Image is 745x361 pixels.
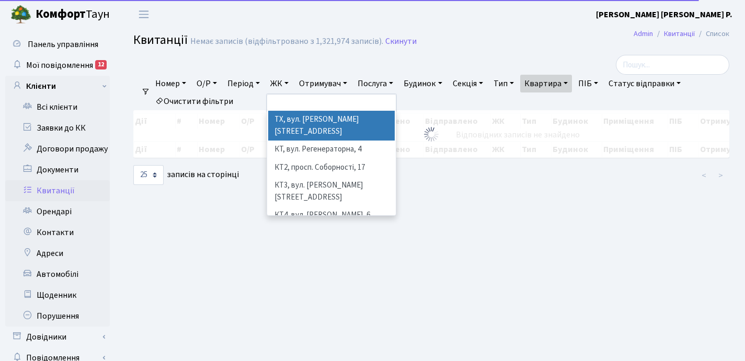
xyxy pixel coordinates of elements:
div: 12 [95,60,107,69]
span: Таун [36,6,110,24]
span: Квитанції [133,31,188,49]
a: Квартира [520,75,572,92]
a: Квитанції [5,180,110,201]
a: О/Р [192,75,221,92]
a: Контакти [5,222,110,243]
a: Клієнти [5,76,110,97]
li: КТ4, вул. [PERSON_NAME], 6 [268,206,395,225]
a: Очистити фільтри [151,92,237,110]
li: КТ, вул. Регенераторна, 4 [268,141,395,159]
a: Номер [151,75,190,92]
a: Панель управління [5,34,110,55]
span: Мої повідомлення [26,60,93,71]
a: Документи [5,159,110,180]
a: Щоденник [5,285,110,306]
li: ТХ, вул. [PERSON_NAME][STREET_ADDRESS] [268,111,395,141]
a: ЖК [266,75,293,92]
a: Квитанції [664,28,695,39]
b: [PERSON_NAME] [PERSON_NAME] Р. [596,9,732,20]
select: записів на сторінці [133,165,164,185]
label: записів на сторінці [133,165,239,185]
a: Тип [489,75,518,92]
a: Договори продажу [5,138,110,159]
span: Панель управління [28,39,98,50]
img: Обробка... [423,126,440,143]
a: Орендарі [5,201,110,222]
a: Порушення [5,306,110,327]
a: Послуга [353,75,397,92]
a: Адреси [5,243,110,264]
div: Немає записів (відфільтровано з 1,321,974 записів). [190,37,383,46]
nav: breadcrumb [618,23,745,45]
a: Період [223,75,264,92]
a: Отримувач [295,75,351,92]
img: logo.png [10,4,31,25]
a: Admin [634,28,653,39]
a: Будинок [399,75,446,92]
a: Всі клієнти [5,97,110,118]
a: Автомобілі [5,264,110,285]
a: Секція [449,75,487,92]
a: Скинути [385,37,417,46]
a: [PERSON_NAME] [PERSON_NAME] Р. [596,8,732,21]
a: Довідники [5,327,110,347]
input: Пошук... [616,55,729,75]
li: КТ3, вул. [PERSON_NAME][STREET_ADDRESS] [268,177,395,206]
a: ПІБ [574,75,602,92]
b: Комфорт [36,6,86,22]
a: Статус відправки [604,75,685,92]
button: Переключити навігацію [131,6,157,23]
a: Мої повідомлення12 [5,55,110,76]
a: Заявки до КК [5,118,110,138]
li: Список [695,28,729,40]
li: КТ2, просп. Соборності, 17 [268,159,395,177]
